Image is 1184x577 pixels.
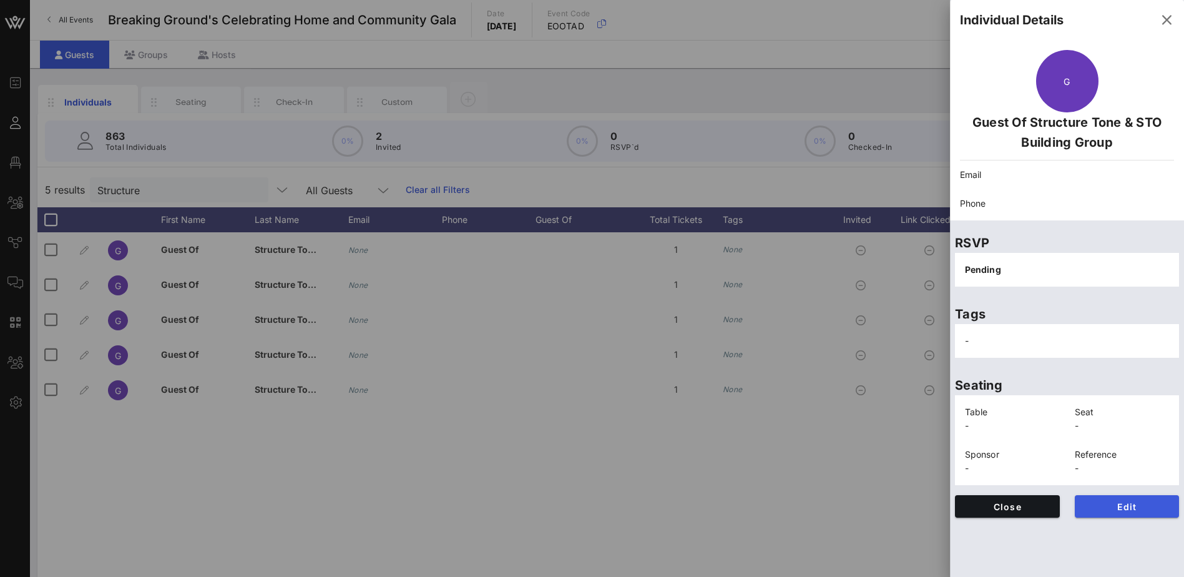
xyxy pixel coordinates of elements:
[1075,495,1180,518] button: Edit
[965,405,1060,419] p: Table
[965,419,1060,433] p: -
[1085,501,1170,512] span: Edit
[960,168,1174,182] p: Email
[960,11,1064,29] div: Individual Details
[965,448,1060,461] p: Sponsor
[1075,405,1170,419] p: Seat
[1064,76,1070,87] span: G
[965,501,1050,512] span: Close
[1075,461,1170,475] p: -
[960,197,1174,210] p: Phone
[955,304,1179,324] p: Tags
[965,264,1001,275] span: Pending
[960,112,1174,152] p: Guest Of Structure Tone & STO Building Group
[965,461,1060,475] p: -
[955,495,1060,518] button: Close
[965,335,969,346] span: -
[1075,448,1170,461] p: Reference
[955,233,1179,253] p: RSVP
[1075,419,1170,433] p: -
[955,375,1179,395] p: Seating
